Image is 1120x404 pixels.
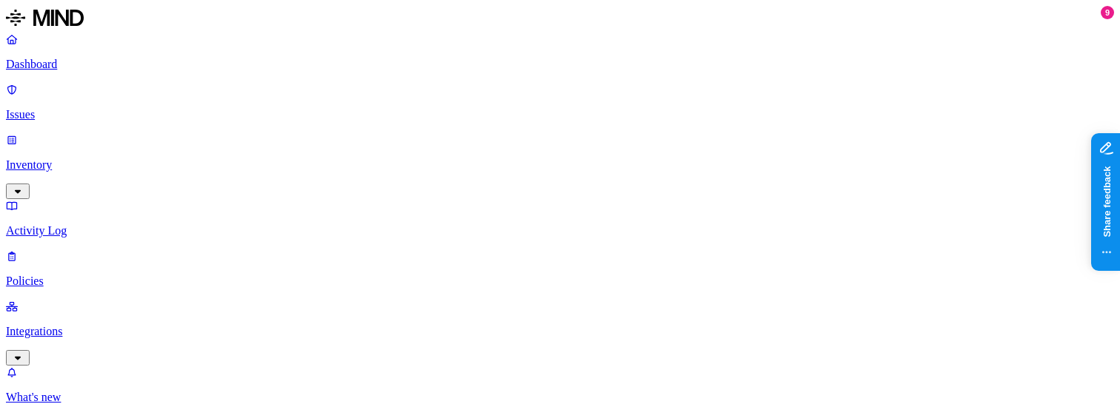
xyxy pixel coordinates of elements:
[6,391,1114,404] p: What's new
[1101,6,1114,19] div: 9
[6,6,84,30] img: MIND
[6,58,1114,71] p: Dashboard
[6,325,1114,338] p: Integrations
[6,224,1114,238] p: Activity Log
[6,158,1114,172] p: Inventory
[6,275,1114,288] p: Policies
[6,108,1114,121] p: Issues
